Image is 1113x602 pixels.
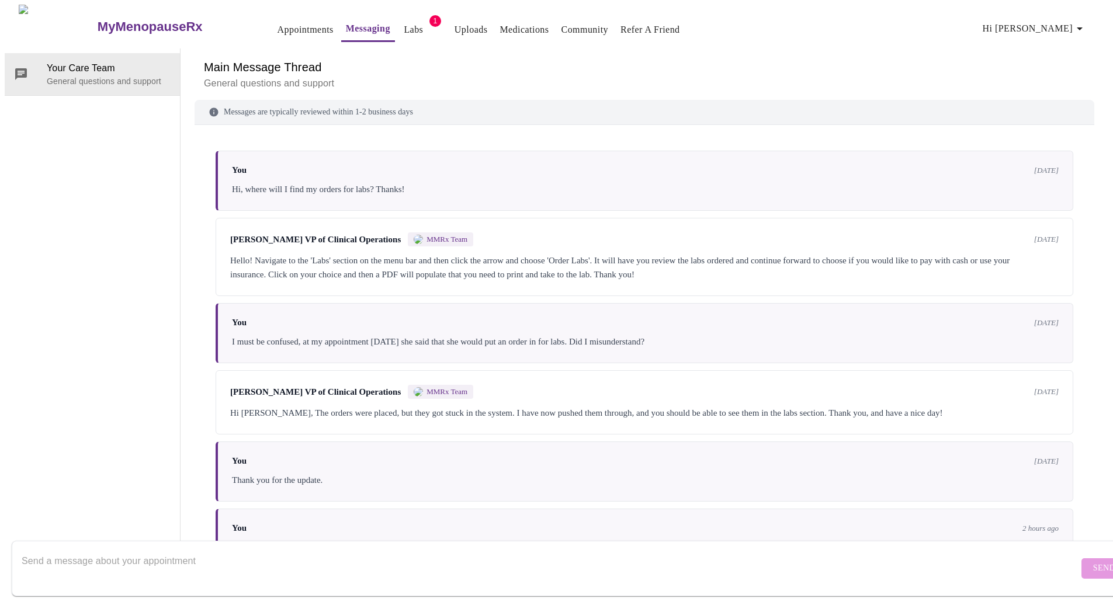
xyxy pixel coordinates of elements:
span: Hi [PERSON_NAME] [983,20,1087,37]
button: Refer a Friend [616,18,685,41]
div: Messages are typically reviewed within 1-2 business days [195,100,1094,125]
a: Community [561,22,609,38]
span: [DATE] [1034,235,1059,244]
a: Messaging [346,20,390,37]
a: MyMenopauseRx [96,6,249,47]
h3: MyMenopauseRx [98,19,203,34]
a: Appointments [278,22,334,38]
span: [DATE] [1034,166,1059,175]
span: You [232,318,247,328]
button: Messaging [341,17,395,42]
textarea: Send a message about your appointment [22,549,1079,587]
a: Labs [404,22,423,38]
span: [DATE] [1034,457,1059,466]
span: 2 hours ago [1022,524,1059,533]
span: 1 [429,15,441,27]
img: MMRX [414,235,423,244]
button: Uploads [450,18,493,41]
button: Community [557,18,613,41]
a: Medications [500,22,549,38]
div: Thank you for the update. [232,473,1059,487]
span: You [232,165,247,175]
p: General questions and support [204,76,1085,91]
button: Hi [PERSON_NAME] [978,17,1091,40]
button: Medications [495,18,553,41]
a: Uploads [455,22,488,38]
span: MMRx Team [427,235,467,244]
img: MMRX [414,387,423,396]
div: Your Care TeamGeneral questions and support [5,53,180,95]
p: General questions and support [47,75,171,87]
span: [DATE] [1034,387,1059,396]
img: MyMenopauseRx Logo [19,5,96,48]
h6: Main Message Thread [204,58,1085,76]
span: [PERSON_NAME] VP of Clinical Operations [230,387,401,397]
span: [PERSON_NAME] VP of Clinical Operations [230,235,401,245]
div: I must be confused, at my appointment [DATE] she said that she would put an order in for labs. Di... [232,335,1059,349]
button: Appointments [273,18,338,41]
a: Refer a Friend [620,22,680,38]
span: MMRx Team [427,387,467,396]
span: You [232,456,247,466]
div: Hello! Navigate to the 'Labs' section on the menu bar and then click the arrow and choose 'Order ... [230,253,1059,281]
div: Hi [PERSON_NAME], The orders were placed, but they got stuck in the system. I have now pushed the... [230,406,1059,420]
span: You [232,523,247,533]
span: [DATE] [1034,318,1059,328]
button: Labs [395,18,432,41]
div: Hi, where will I find my orders for labs? Thanks! [232,182,1059,196]
span: Your Care Team [47,61,171,75]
